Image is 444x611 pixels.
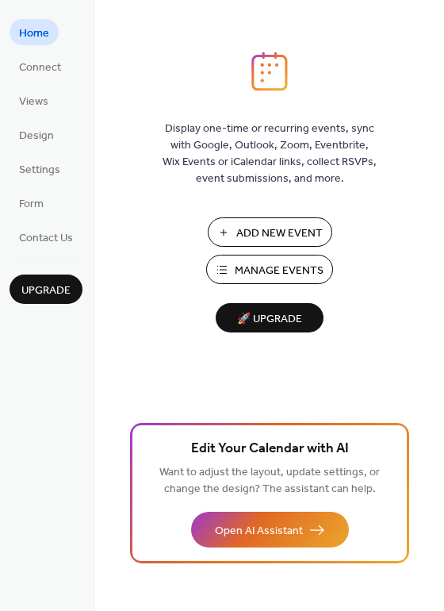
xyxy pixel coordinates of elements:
[10,224,82,250] a: Contact Us
[19,94,48,110] span: Views
[19,25,49,42] span: Home
[19,162,60,179] span: Settings
[19,128,54,144] span: Design
[10,121,63,148] a: Design
[235,263,323,279] span: Manage Events
[216,303,323,332] button: 🚀 Upgrade
[236,225,323,242] span: Add New Event
[21,282,71,299] span: Upgrade
[215,523,303,540] span: Open AI Assistant
[163,121,377,187] span: Display one-time or recurring events, sync with Google, Outlook, Zoom, Eventbrite, Wix Events or ...
[10,19,59,45] a: Home
[19,230,73,247] span: Contact Us
[19,60,61,76] span: Connect
[206,255,333,284] button: Manage Events
[191,512,349,548] button: Open AI Assistant
[208,217,332,247] button: Add New Event
[10,156,70,182] a: Settings
[251,52,288,91] img: logo_icon.svg
[10,53,71,79] a: Connect
[19,196,44,213] span: Form
[225,309,314,330] span: 🚀 Upgrade
[10,275,82,304] button: Upgrade
[191,438,349,460] span: Edit Your Calendar with AI
[10,87,58,113] a: Views
[159,462,380,500] span: Want to adjust the layout, update settings, or change the design? The assistant can help.
[10,190,53,216] a: Form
